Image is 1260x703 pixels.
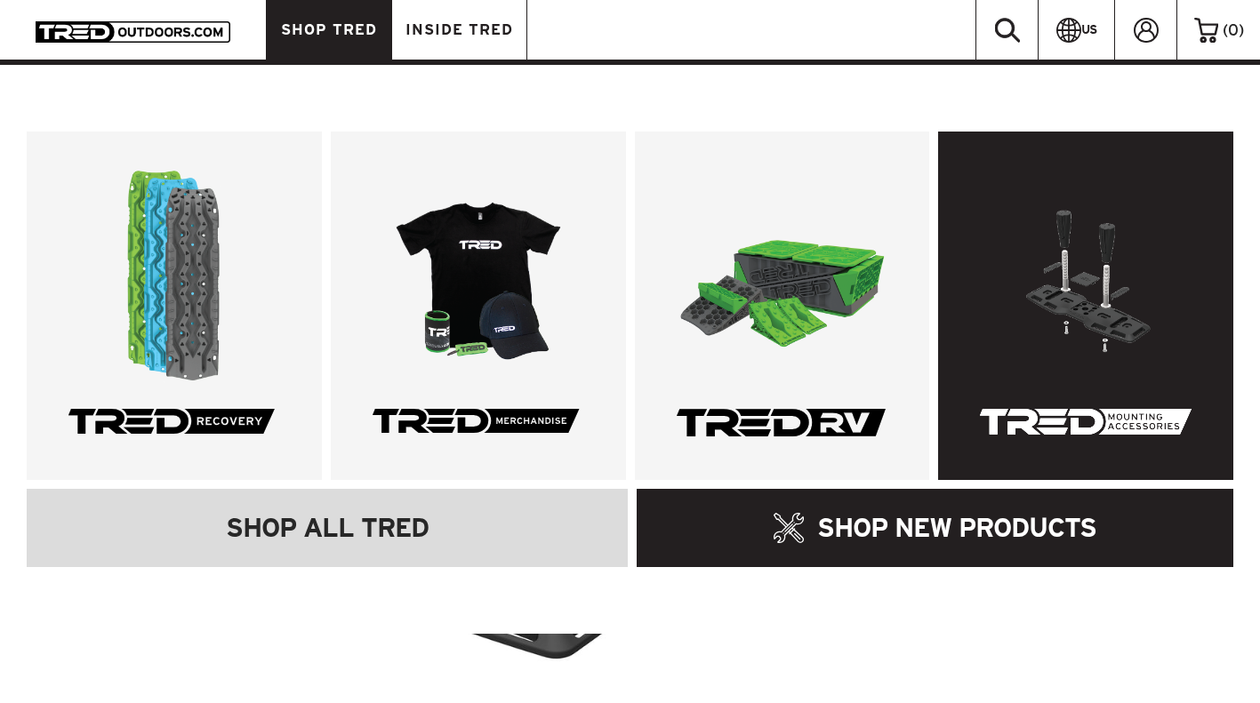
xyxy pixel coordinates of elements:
a: SHOP NEW PRODUCTS [637,489,1233,566]
span: SHOP TRED [281,22,377,37]
span: ( ) [1223,22,1244,38]
span: 0 [1228,21,1239,38]
span: INSIDE TRED [405,22,513,37]
a: SHOP ALL TRED [27,489,628,566]
img: cart-icon [1194,18,1218,43]
img: TRED Outdoors America [36,21,230,43]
